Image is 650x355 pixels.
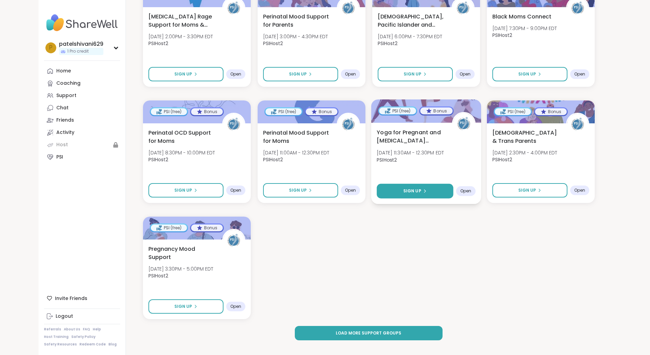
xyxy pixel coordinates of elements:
span: Open [230,71,241,77]
div: Logout [56,313,73,320]
img: ShareWell Nav Logo [44,11,120,35]
span: Yoga for Pregnant and [MEDICAL_DATA] Parents [377,128,444,145]
a: About Us [64,327,80,332]
span: Perinatal Mood Support for Parents [263,13,329,29]
span: Open [230,188,241,193]
div: Bonus [306,108,337,115]
div: Bonus [191,108,223,115]
img: PSIHost2 [567,114,588,135]
span: Sign Up [518,71,536,77]
span: [DATE] 11:30AM - 12:30PM EDT [377,149,444,156]
img: PSIHost2 [338,114,359,135]
span: Perinatal OCD Support for Moms [148,129,215,145]
a: Coaching [44,77,120,90]
a: Redeem Code [80,342,106,347]
span: [MEDICAL_DATA] Rage Support for Moms & Birthing People [148,13,215,29]
a: PSI [44,151,120,163]
span: [DATE] 11:00AM - 12:30PM EDT [263,149,329,156]
span: Perinatal Mood Support for Moms [263,129,329,145]
a: Safety Resources [44,342,77,347]
span: [DATE] 6:00PM - 7:30PM EDT [378,33,442,40]
span: Sign Up [174,71,192,77]
button: Sign Up [378,67,453,81]
div: Bonus [191,224,223,231]
span: [DATE] 8:30PM - 10:00PM EDT [148,149,215,156]
b: PSIHost2 [263,156,283,163]
div: Bonus [535,108,567,115]
a: Home [44,65,120,77]
button: Sign Up [148,299,223,314]
a: Support [44,90,120,102]
span: Sign Up [174,187,192,193]
div: PSI (free) [265,108,302,115]
b: PSIHost2 [378,40,398,47]
a: Help [93,327,101,332]
span: [DATE] 2:30PM - 4:00PM EDT [492,149,557,156]
div: PSI [56,154,63,161]
div: PSI (free) [151,224,187,231]
a: Safety Policy [71,334,96,339]
span: Open [230,304,241,309]
button: Sign Up [148,67,223,81]
button: Sign Up [263,183,338,197]
b: PSIHost2 [492,156,512,163]
a: Activity [44,126,120,139]
span: [DATE] 2:00PM - 3:30PM EDT [148,33,213,40]
button: Sign Up [377,184,453,199]
span: Open [574,71,585,77]
b: PSIHost2 [148,156,168,163]
b: PSIHost2 [492,32,512,39]
b: PSIHost2 [148,40,168,47]
span: Sign Up [518,187,536,193]
a: Friends [44,114,120,126]
a: Referrals [44,327,61,332]
b: PSIHost2 [148,272,168,279]
span: Sign Up [403,188,421,194]
button: Sign Up [263,67,338,81]
b: PSIHost2 [263,40,283,47]
img: PSIHost2 [453,113,474,135]
b: PSIHost2 [377,156,397,163]
span: Sign Up [174,303,192,310]
div: Coaching [56,80,81,87]
span: Sign Up [289,71,307,77]
div: Host [56,141,68,148]
span: Sign Up [404,71,421,77]
div: Support [56,92,76,99]
span: p [49,43,53,52]
a: Logout [44,310,120,323]
button: Sign Up [492,183,567,197]
span: [DATE] 3:00PM - 4:30PM EDT [263,33,328,40]
a: Chat [44,102,120,114]
div: PSI (free) [151,108,187,115]
span: Open [574,188,585,193]
a: FAQ [83,327,90,332]
span: [DEMOGRAPHIC_DATA], Pacific Islander and Desi Moms Support [378,13,444,29]
img: PSIHost2 [223,114,244,135]
div: Bonus [420,107,452,114]
span: Load more support groups [336,330,401,336]
div: Home [56,68,71,74]
span: [DEMOGRAPHIC_DATA] & Trans Parents [492,129,559,145]
span: [DATE] 7:30PM - 9:00PM EDT [492,25,557,32]
span: 1 Pro credit [67,49,89,54]
div: PSI (free) [495,108,531,115]
div: patelshivani629 [59,40,103,48]
span: [DATE] 3:30PM - 5:00PM EDT [148,265,213,272]
div: Invite Friends [44,292,120,304]
span: Pregnancy Mood Support [148,245,215,261]
div: Friends [56,117,74,124]
span: Open [345,71,356,77]
span: Black Moms Connect [492,13,551,21]
div: Activity [56,129,74,136]
span: Open [460,71,471,77]
span: Open [460,188,471,194]
a: Host [44,139,120,151]
span: Open [345,188,356,193]
span: Sign Up [289,187,307,193]
button: Load more support groups [295,326,443,340]
div: Chat [56,105,69,111]
div: PSI (free) [379,107,416,114]
button: Sign Up [492,67,567,81]
img: PSIHost2 [223,230,244,251]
